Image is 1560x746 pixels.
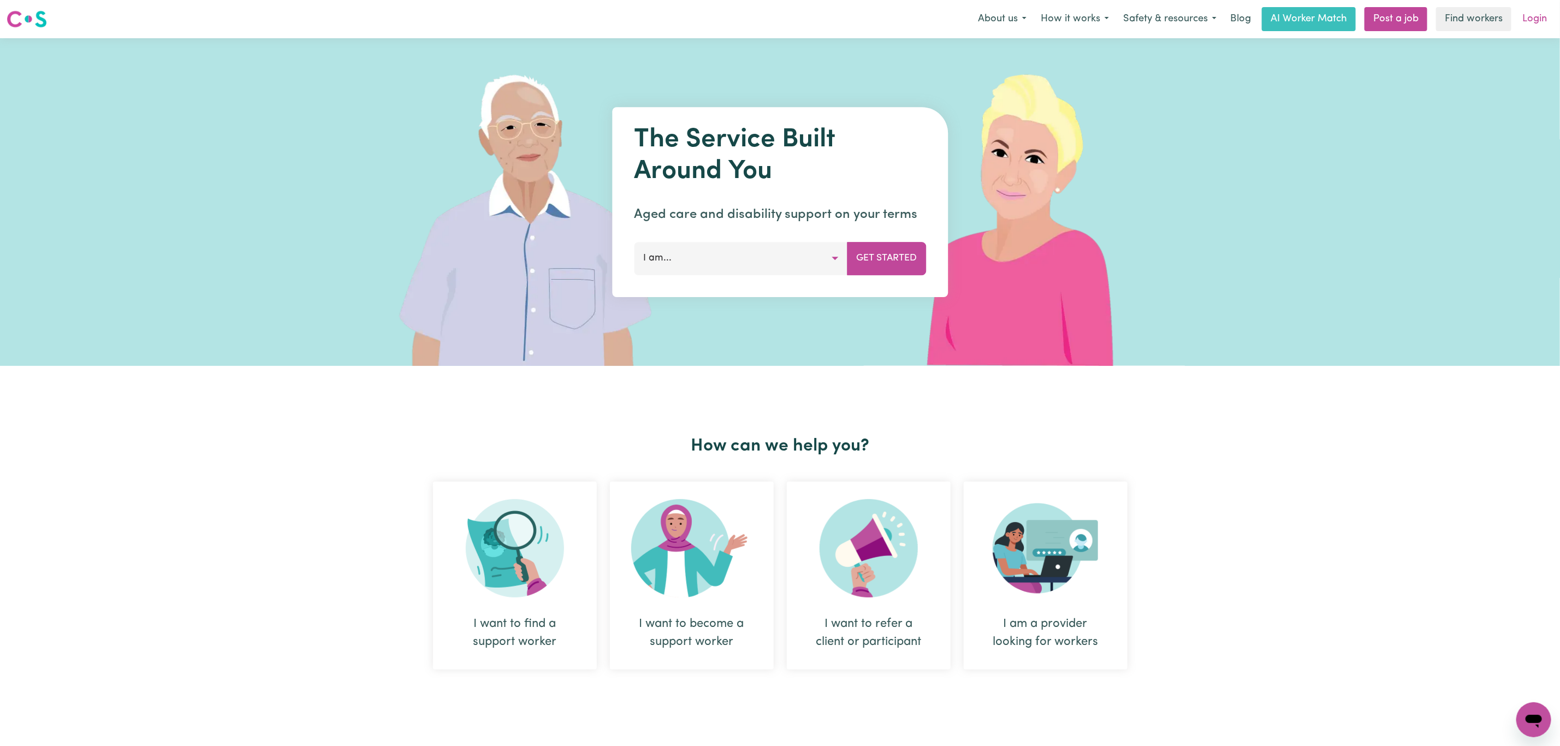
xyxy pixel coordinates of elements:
[820,499,918,597] img: Refer
[993,499,1099,597] img: Provider
[636,615,748,651] div: I want to become a support worker
[990,615,1101,651] div: I am a provider looking for workers
[634,205,926,224] p: Aged care and disability support on your terms
[813,615,924,651] div: I want to refer a client or participant
[459,615,571,651] div: I want to find a support worker
[631,499,752,597] img: Become Worker
[787,482,951,670] div: I want to refer a client or participant
[634,242,847,275] button: I am...
[634,125,926,187] h1: The Service Built Around You
[1224,7,1258,31] a: Blog
[610,482,774,670] div: I want to become a support worker
[1116,8,1224,31] button: Safety & resources
[1262,7,1356,31] a: AI Worker Match
[433,482,597,670] div: I want to find a support worker
[971,8,1034,31] button: About us
[1516,7,1553,31] a: Login
[426,436,1134,457] h2: How can we help you?
[1436,7,1511,31] a: Find workers
[7,7,47,32] a: Careseekers logo
[7,9,47,29] img: Careseekers logo
[847,242,926,275] button: Get Started
[964,482,1128,670] div: I am a provider looking for workers
[466,499,564,597] img: Search
[1034,8,1116,31] button: How it works
[1516,702,1551,737] iframe: Button to launch messaging window, conversation in progress
[1365,7,1427,31] a: Post a job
